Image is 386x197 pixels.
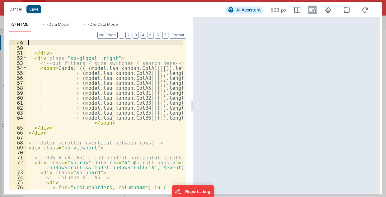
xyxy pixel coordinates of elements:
[170,32,186,39] button: Format
[271,6,287,14] span: 593 px
[226,6,263,14] button: AI Assistant
[9,50,27,55] div: 51
[9,100,27,105] div: 61
[6,5,25,14] button: Cancel
[9,60,27,65] div: 53
[9,85,27,90] div: 58
[148,32,153,39] button: 5
[9,140,27,145] div: 68
[9,75,27,80] div: 56
[26,5,41,13] button: Save
[9,175,27,180] div: 74
[90,22,119,27] span: Dev Data Model
[9,40,27,45] div: 49
[140,32,146,39] button: 4
[97,32,118,39] button: No Folds
[162,32,168,39] button: 7
[9,180,27,185] div: 75
[9,155,27,160] div: 71
[9,45,27,50] div: 50
[9,130,27,135] div: 66
[9,55,27,60] div: 52
[133,32,139,39] button: 3
[9,150,27,155] div: 70
[9,95,27,100] div: 60
[17,22,28,27] span: HTML
[49,22,69,27] span: Data Model
[9,185,27,190] div: 76
[9,110,27,115] div: 63
[9,125,27,130] div: 65
[9,80,27,85] div: 57
[9,135,27,140] div: 67
[9,145,27,150] div: 69
[155,32,161,39] button: 6
[9,65,27,70] div: 54
[9,160,27,170] div: 72
[9,115,27,125] div: 64
[9,105,27,110] div: 62
[119,32,124,39] button: 1
[9,90,27,95] div: 59
[236,7,261,12] span: AI Assistant
[9,170,27,175] div: 73
[9,70,27,75] div: 55
[125,32,131,39] button: 2
[9,190,27,195] div: 77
